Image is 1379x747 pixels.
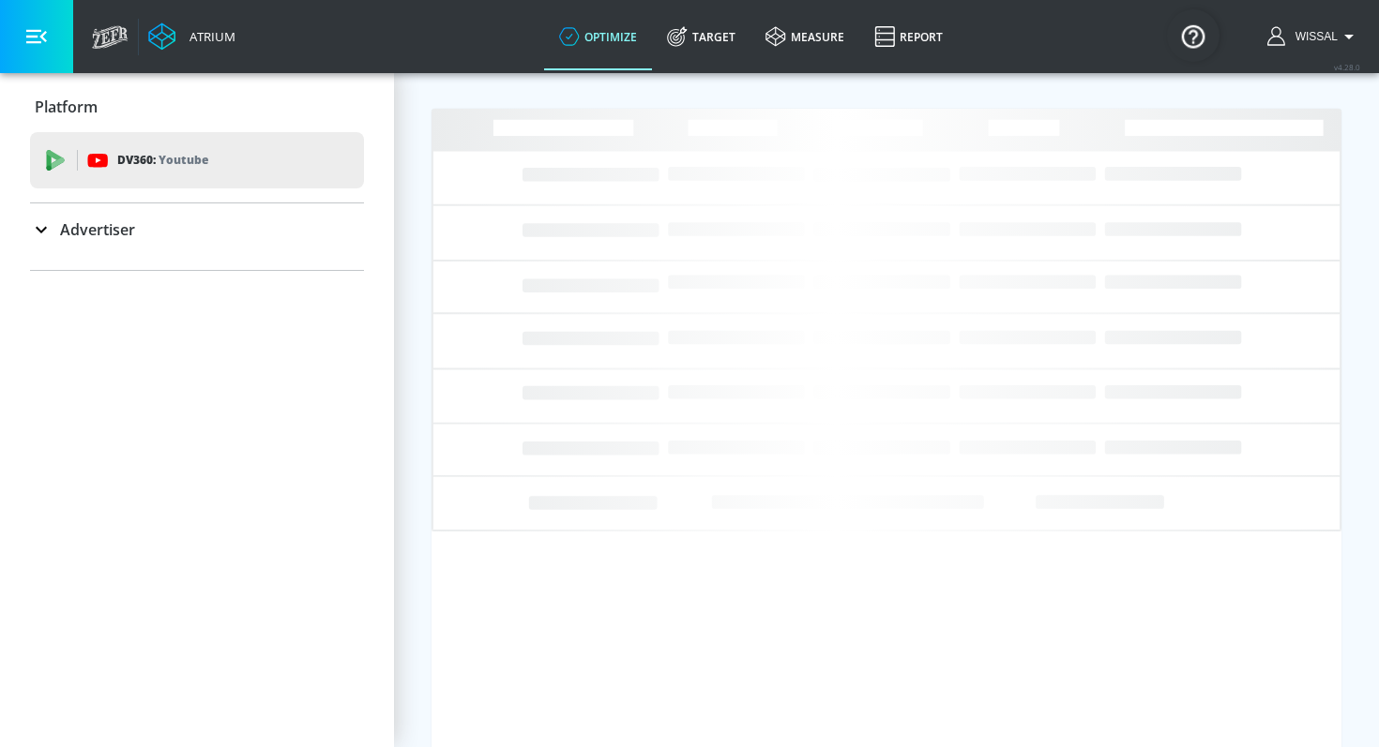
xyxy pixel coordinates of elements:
a: Report [859,3,958,70]
p: Advertiser [60,219,135,240]
div: DV360: Youtube [30,132,364,188]
div: Platform [30,81,364,133]
p: Platform [35,97,98,117]
div: Advertiser [30,203,364,256]
a: Atrium [148,22,235,51]
span: v 4.28.0 [1334,62,1360,72]
button: Open Resource Center [1167,9,1220,62]
a: optimize [544,3,652,70]
a: Target [652,3,750,70]
span: login as: wissal.elhaddaoui@zefr.com [1288,30,1338,43]
a: measure [750,3,859,70]
p: Youtube [159,150,208,170]
button: Wissal [1267,25,1360,48]
div: Atrium [182,28,235,45]
p: DV360: [117,150,208,171]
